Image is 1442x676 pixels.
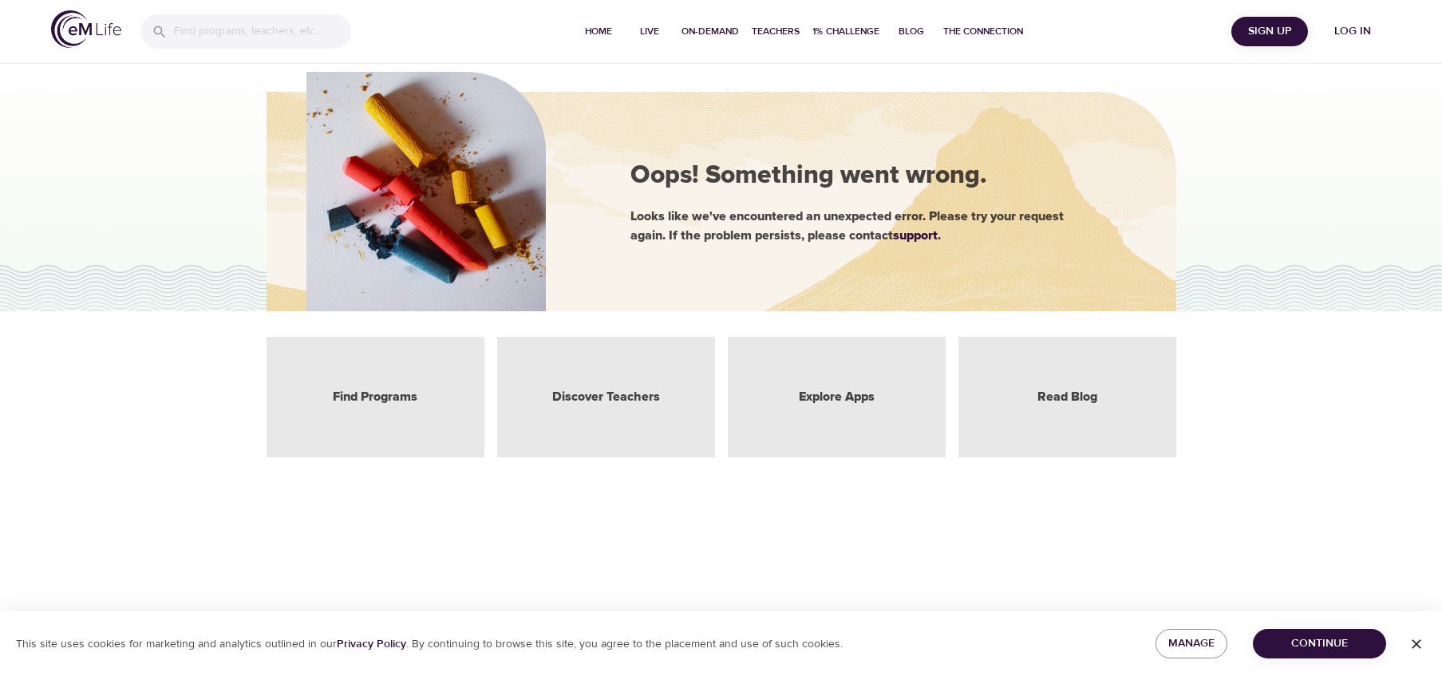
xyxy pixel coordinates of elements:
button: Continue [1253,629,1386,658]
span: Sign Up [1238,22,1302,42]
a: support [893,229,938,242]
a: Privacy Policy [337,637,406,651]
span: Home [579,23,618,40]
span: Manage [1168,634,1215,654]
a: Find Programs [333,388,417,406]
span: 1% Challenge [812,23,879,40]
a: Read Blog [1037,388,1097,406]
span: Log in [1321,22,1385,42]
a: Discover Teachers [552,388,660,406]
div: Oops! Something went wrong. [630,158,1125,195]
img: logo [51,10,121,48]
button: Sign Up [1231,17,1308,46]
span: Continue [1266,634,1373,654]
img: hero [306,72,546,311]
span: Live [630,23,669,40]
span: Blog [892,23,930,40]
span: Teachers [752,23,800,40]
div: Looks like we've encountered an unexpected error. Please try your request again. If the problem p... [630,207,1125,245]
input: Find programs, teachers, etc... [174,14,351,49]
button: Manage [1156,629,1227,658]
span: On-Demand [681,23,739,40]
button: Log in [1314,17,1391,46]
a: Explore Apps [799,388,875,406]
span: The Connection [943,23,1023,40]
